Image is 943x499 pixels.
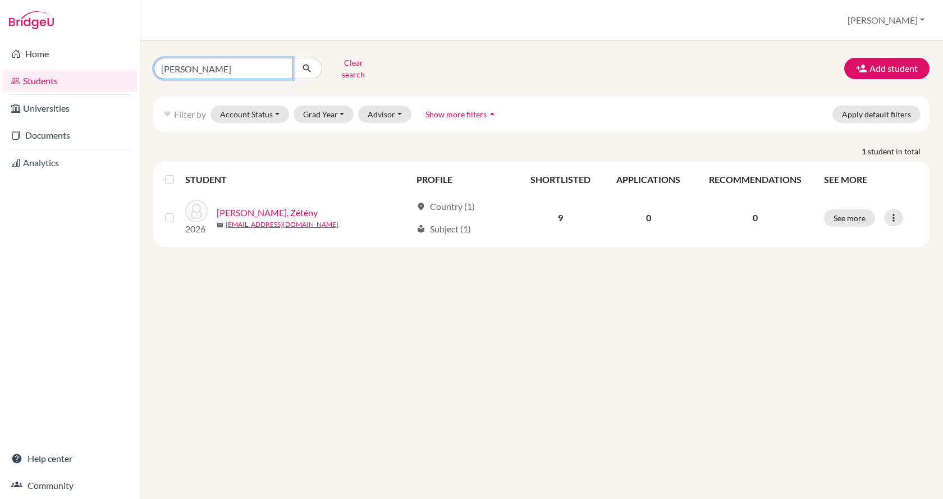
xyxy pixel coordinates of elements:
[2,43,138,65] a: Home
[185,200,208,222] img: Szabó, Zétény
[416,106,507,123] button: Show more filtersarrow_drop_up
[2,152,138,174] a: Analytics
[425,109,487,119] span: Show more filters
[217,222,223,228] span: mail
[868,145,930,157] span: student in total
[217,206,318,219] a: [PERSON_NAME], Zétény
[174,109,206,120] span: Filter by
[322,54,384,83] button: Clear search
[2,474,138,497] a: Community
[163,109,172,118] i: filter_list
[2,447,138,470] a: Help center
[226,219,338,230] a: [EMAIL_ADDRESS][DOMAIN_NAME]
[2,97,138,120] a: Universities
[185,222,208,236] p: 2026
[843,10,930,31] button: [PERSON_NAME]
[185,166,410,193] th: STUDENT
[518,193,603,242] td: 9
[358,106,411,123] button: Advisor
[832,106,921,123] button: Apply default filters
[487,108,498,120] i: arrow_drop_up
[294,106,354,123] button: Grad Year
[416,225,425,234] span: local_library
[824,209,875,227] button: See more
[410,166,518,193] th: PROFILE
[154,58,293,79] input: Find student by name...
[817,166,925,193] th: SEE MORE
[518,166,603,193] th: SHORTLISTED
[416,200,475,213] div: Country (1)
[9,11,54,29] img: Bridge-U
[416,222,471,236] div: Subject (1)
[2,124,138,147] a: Documents
[701,211,811,225] p: 0
[844,58,930,79] button: Add student
[862,145,868,157] strong: 1
[416,202,425,211] span: location_on
[603,193,694,242] td: 0
[694,166,817,193] th: RECOMMENDATIONS
[603,166,694,193] th: APPLICATIONS
[2,70,138,92] a: Students
[210,106,289,123] button: Account Status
